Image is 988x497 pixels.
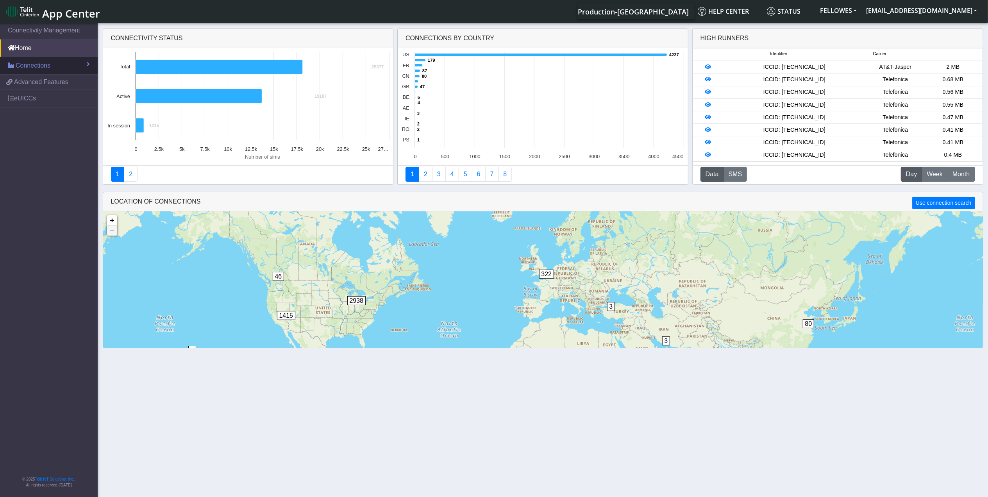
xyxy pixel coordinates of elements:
span: Help center [698,7,749,16]
text: 4000 [649,154,659,159]
a: Help center [695,4,764,19]
span: 3 [607,302,615,311]
text: 7.5k [200,146,210,152]
img: logo-telit-cinterion-gw-new.png [6,5,39,18]
nav: Summary paging [406,167,680,182]
text: AE [403,105,409,111]
text: 10k [224,146,232,152]
text: 0 [134,146,137,152]
div: High Runners [700,34,749,43]
text: Active [116,93,130,99]
span: 2 [188,346,197,355]
div: 0.41 MB [924,126,982,134]
button: SMS [724,167,747,182]
text: 47 [420,84,425,89]
button: [EMAIL_ADDRESS][DOMAIN_NAME] [861,4,982,18]
span: 322 [539,270,554,279]
text: 5k [179,146,185,152]
span: Month [952,170,970,179]
a: Deployment status [124,167,138,182]
text: 25377 [372,64,384,69]
img: knowledge.svg [698,7,706,16]
text: FR [403,63,409,68]
div: ICCID: [TECHNICAL_ID] [722,75,867,84]
div: AT&T-Jasper [867,63,924,72]
div: Telefonica [867,113,924,122]
div: Telefonica [867,75,924,84]
span: App Center [42,6,100,21]
text: 80 [422,74,427,79]
text: 3 [417,111,420,116]
div: Telefonica [867,138,924,147]
div: 3 [662,336,670,360]
text: 12.5k [245,146,257,152]
text: 500 [441,154,449,159]
text: 20k [316,146,324,152]
div: Telefonica [867,151,924,159]
img: status.svg [767,7,775,16]
div: ICCID: [TECHNICAL_ID] [722,88,867,97]
div: ICCID: [TECHNICAL_ID] [722,101,867,109]
div: 0.41 MB [924,138,982,147]
text: 1215 [149,123,159,128]
text: US [402,52,409,57]
text: 4500 [672,154,683,159]
text: 1500 [499,154,510,159]
a: Telit IoT Solutions, Inc. [35,477,74,481]
div: Telefonica [867,126,924,134]
div: 0.4 MB [924,151,982,159]
div: 0.55 MB [924,101,982,109]
span: Week [927,170,943,179]
div: ICCID: [TECHNICAL_ID] [722,113,867,122]
button: Month [947,167,975,182]
div: 0.47 MB [924,113,982,122]
text: 22.5k [337,146,349,152]
span: Identifier [770,50,787,57]
nav: Summary paging [111,167,386,182]
text: BE [403,94,409,100]
text: 19187 [314,94,327,98]
div: ICCID: [TECHNICAL_ID] [722,151,867,159]
span: 2938 [347,296,366,305]
span: 1415 [277,311,296,320]
a: Carrier [419,167,432,182]
text: 2.5k [154,146,164,152]
text: CN [402,73,409,79]
span: Status [767,7,800,16]
span: 80 [803,319,815,328]
text: 87 [422,68,427,73]
a: Usage by Carrier [459,167,472,182]
text: 25k [362,146,370,152]
text: 179 [428,58,435,63]
a: Connections By Country [406,167,419,182]
div: 2 MB [924,63,982,72]
button: FELLOWES [815,4,861,18]
a: App Center [6,3,99,20]
a: Not Connected for 30 days [498,167,512,182]
a: 14 Days Trend [472,167,486,182]
text: 4227 [669,52,679,57]
text: IE [405,116,409,122]
text: 2000 [529,154,540,159]
span: 3 [662,336,670,345]
text: 4 [418,100,420,105]
div: Connections By Country [398,29,688,48]
button: Data [700,167,724,182]
div: LOCATION OF CONNECTIONS [103,192,983,211]
a: Connections By Carrier [445,167,459,182]
text: 15k [270,146,278,152]
span: Carrier [873,50,886,57]
div: Telefonica [867,101,924,109]
text: 1 [417,138,420,142]
text: RO [402,126,409,132]
text: PS [403,137,409,143]
div: Telefonica [867,88,924,97]
a: Zoom in [107,215,117,225]
button: Use connection search [912,197,975,209]
text: 2 [417,122,420,126]
text: 0 [414,154,417,159]
div: ICCID: [TECHNICAL_ID] [722,126,867,134]
text: 27… [378,146,388,152]
div: 0.56 MB [924,88,982,97]
span: Day [906,170,917,179]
